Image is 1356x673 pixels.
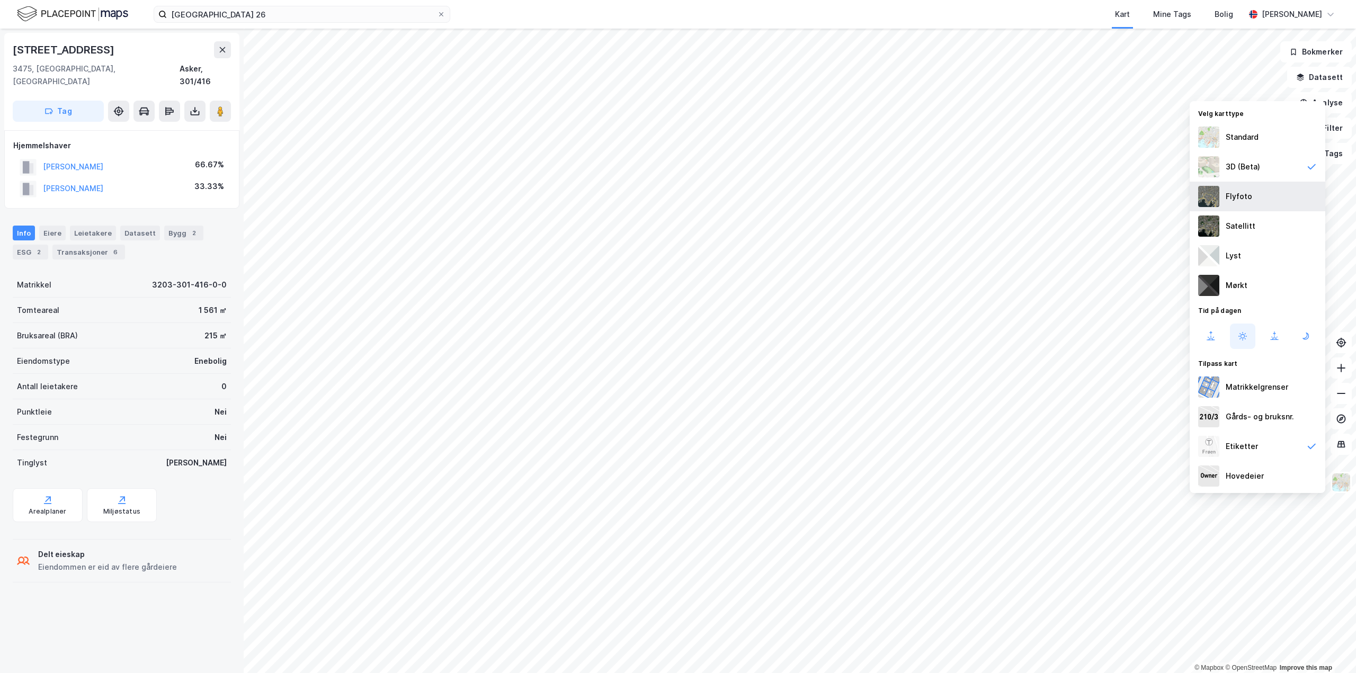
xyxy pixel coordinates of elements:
[204,329,227,342] div: 215 ㎡
[166,456,227,469] div: [PERSON_NAME]
[1198,406,1219,427] img: cadastreKeys.547ab17ec502f5a4ef2b.jpeg
[13,101,104,122] button: Tag
[1215,8,1233,21] div: Bolig
[1226,381,1288,393] div: Matrikkelgrenser
[13,245,48,259] div: ESG
[189,228,199,238] div: 2
[152,279,227,291] div: 3203-301-416-0-0
[120,226,160,240] div: Datasett
[199,304,227,317] div: 1 561 ㎡
[1226,440,1258,453] div: Etiketter
[1226,279,1247,292] div: Mørkt
[17,329,78,342] div: Bruksareal (BRA)
[1226,160,1260,173] div: 3D (Beta)
[13,139,230,152] div: Hjemmelshaver
[17,279,51,291] div: Matrikkel
[1198,465,1219,487] img: majorOwner.b5e170eddb5c04bfeeff.jpeg
[1280,664,1332,671] a: Improve this map
[1198,376,1219,398] img: cadastreBorders.cfe08de4b5ddd52a10de.jpeg
[13,41,117,58] div: [STREET_ADDRESS]
[1290,92,1352,113] button: Analyse
[164,226,203,240] div: Bygg
[1225,664,1277,671] a: OpenStreetMap
[29,507,66,516] div: Arealplaner
[13,226,35,240] div: Info
[167,6,437,22] input: Søk på adresse, matrikkel, gårdeiere, leietakere eller personer
[103,507,140,516] div: Miljøstatus
[1262,8,1322,21] div: [PERSON_NAME]
[17,456,47,469] div: Tinglyst
[215,431,227,444] div: Nei
[38,548,177,561] div: Delt eieskap
[1194,664,1224,671] a: Mapbox
[195,158,224,171] div: 66.67%
[1287,67,1352,88] button: Datasett
[17,304,59,317] div: Tomteareal
[1190,353,1325,372] div: Tilpass kart
[1198,216,1219,237] img: 9k=
[1226,410,1294,423] div: Gårds- og bruksnr.
[70,226,116,240] div: Leietakere
[194,355,227,367] div: Enebolig
[1198,275,1219,296] img: nCdM7BzjoCAAAAAElFTkSuQmCC
[33,247,44,257] div: 2
[13,62,180,88] div: 3475, [GEOGRAPHIC_DATA], [GEOGRAPHIC_DATA]
[39,226,66,240] div: Eiere
[194,180,224,193] div: 33.33%
[1226,220,1255,232] div: Satellitt
[1303,622,1356,673] iframe: Chat Widget
[1280,41,1352,62] button: Bokmerker
[1303,622,1356,673] div: Kontrollprogram for chat
[221,380,227,393] div: 0
[1226,131,1259,143] div: Standard
[1198,156,1219,177] img: Z
[17,5,128,23] img: logo.f888ab2527a4732fd821a326f86c7f29.svg
[1190,103,1325,122] div: Velg karttype
[38,561,177,573] div: Eiendommen er eid av flere gårdeiere
[52,245,125,259] div: Transaksjoner
[17,431,58,444] div: Festegrunn
[1190,300,1325,319] div: Tid på dagen
[17,406,52,418] div: Punktleie
[1198,436,1219,457] img: Z
[17,380,78,393] div: Antall leietakere
[1198,127,1219,148] img: Z
[180,62,231,88] div: Asker, 301/416
[1198,186,1219,207] img: Z
[215,406,227,418] div: Nei
[1198,245,1219,266] img: luj3wr1y2y3+OchiMxRmMxRlscgabnMEmZ7DJGWxyBpucwSZnsMkZbHIGm5zBJmewyRlscgabnMEmZ7DJGWxyBpucwSZnsMkZ...
[1301,118,1352,139] button: Filter
[1226,249,1241,262] div: Lyst
[17,355,70,367] div: Eiendomstype
[110,247,121,257] div: 6
[1115,8,1130,21] div: Kart
[1303,143,1352,164] button: Tags
[1226,470,1264,482] div: Hovedeier
[1226,190,1252,203] div: Flyfoto
[1331,472,1351,492] img: Z
[1153,8,1191,21] div: Mine Tags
